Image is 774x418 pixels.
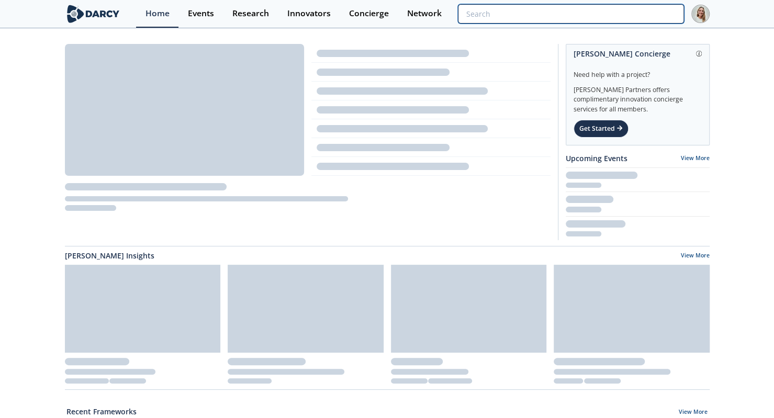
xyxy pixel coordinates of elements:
[65,250,154,261] a: [PERSON_NAME] Insights
[574,80,702,114] div: [PERSON_NAME] Partners offers complimentary innovation concierge services for all members.
[679,408,708,417] a: View More
[287,9,331,18] div: Innovators
[691,5,710,23] img: Profile
[145,9,170,18] div: Home
[574,63,702,80] div: Need help with a project?
[566,153,627,164] a: Upcoming Events
[574,120,629,138] div: Get Started
[65,5,122,23] img: logo-wide.svg
[458,4,683,24] input: Advanced Search
[681,252,710,261] a: View More
[232,9,269,18] div: Research
[681,154,710,162] a: View More
[696,51,702,57] img: information.svg
[407,9,442,18] div: Network
[66,406,137,417] a: Recent Frameworks
[574,44,702,63] div: [PERSON_NAME] Concierge
[349,9,389,18] div: Concierge
[188,9,214,18] div: Events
